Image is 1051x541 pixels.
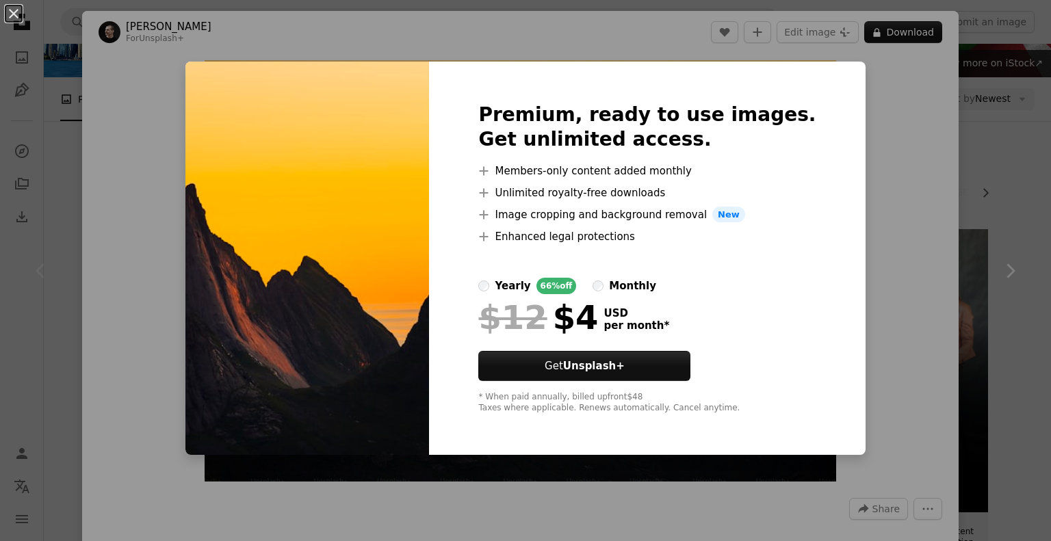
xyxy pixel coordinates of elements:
span: New [712,207,745,223]
span: $12 [478,300,547,335]
input: yearly66%off [478,280,489,291]
strong: Unsplash+ [563,360,625,372]
img: premium_photo-1756132965262-7448b55a0456 [185,62,429,456]
li: Enhanced legal protections [478,228,816,245]
button: GetUnsplash+ [478,351,690,381]
div: * When paid annually, billed upfront $48 Taxes where applicable. Renews automatically. Cancel any... [478,392,816,414]
div: $4 [478,300,598,335]
div: monthly [609,278,656,294]
li: Unlimited royalty-free downloads [478,185,816,201]
li: Members-only content added monthly [478,163,816,179]
li: Image cropping and background removal [478,207,816,223]
div: yearly [495,278,530,294]
span: per month * [604,319,669,332]
h2: Premium, ready to use images. Get unlimited access. [478,103,816,152]
input: monthly [593,280,604,291]
div: 66% off [536,278,577,294]
span: USD [604,307,669,319]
